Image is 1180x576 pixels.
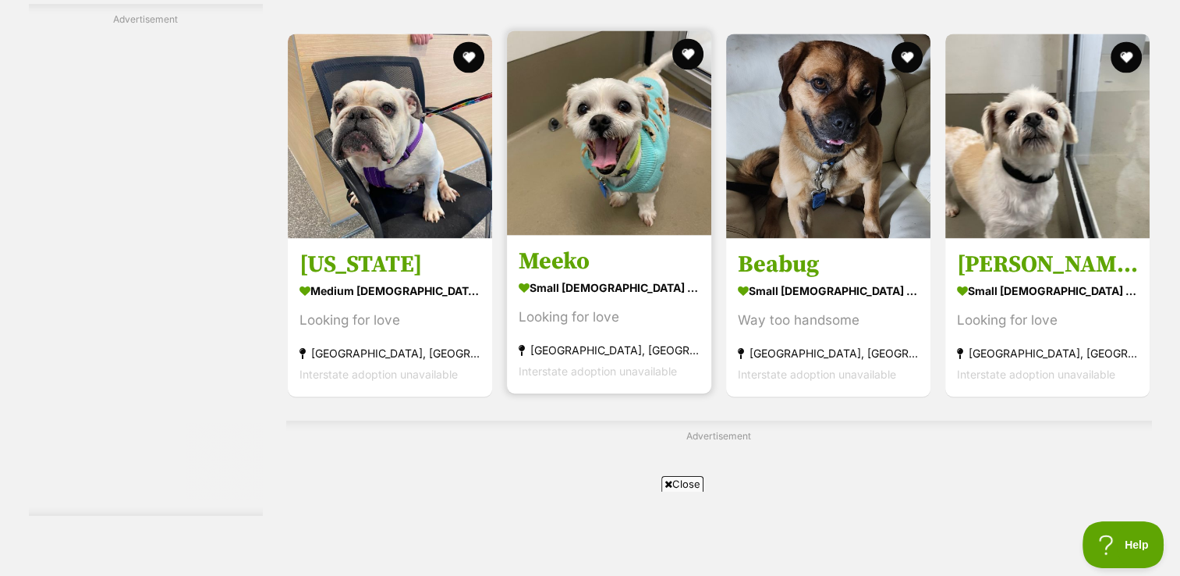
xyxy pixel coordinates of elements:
button: favourite [1111,41,1143,73]
strong: [GEOGRAPHIC_DATA], [GEOGRAPHIC_DATA] [299,342,480,363]
strong: small [DEMOGRAPHIC_DATA] Dog [738,279,919,301]
a: [PERSON_NAME] small [DEMOGRAPHIC_DATA] Dog Looking for love [GEOGRAPHIC_DATA], [GEOGRAPHIC_DATA] ... [945,237,1150,396]
strong: [GEOGRAPHIC_DATA], [GEOGRAPHIC_DATA] [519,339,700,360]
button: favourite [672,38,703,69]
div: Looking for love [519,306,700,327]
button: favourite [453,41,484,73]
div: Looking for love [299,309,480,330]
strong: small [DEMOGRAPHIC_DATA] Dog [519,276,700,298]
strong: [GEOGRAPHIC_DATA], [GEOGRAPHIC_DATA] [957,342,1138,363]
h3: [PERSON_NAME] [957,249,1138,279]
div: Way too handsome [738,309,919,330]
strong: medium [DEMOGRAPHIC_DATA] Dog [299,279,480,301]
h3: [US_STATE] [299,249,480,279]
h3: Beabug [738,249,919,279]
strong: small [DEMOGRAPHIC_DATA] Dog [957,279,1138,301]
span: Interstate adoption unavailable [299,367,458,380]
span: Interstate adoption unavailable [957,367,1115,380]
iframe: Help Scout Beacon - Open [1083,521,1164,568]
div: Advertisement [29,4,263,517]
iframe: Advertisement [29,33,263,501]
img: Milo - Maltese Dog [945,34,1150,238]
span: Close [661,476,703,492]
strong: [GEOGRAPHIC_DATA], [GEOGRAPHIC_DATA] [738,342,919,363]
img: Beabug - Pug x Beagle Dog [726,34,930,238]
span: Interstate adoption unavailable [519,364,677,377]
h3: Meeko [519,246,700,276]
iframe: Advertisement [307,498,874,568]
a: Meeko small [DEMOGRAPHIC_DATA] Dog Looking for love [GEOGRAPHIC_DATA], [GEOGRAPHIC_DATA] Intersta... [507,234,711,393]
img: Georgia - British Bulldog [288,34,492,238]
div: Looking for love [957,309,1138,330]
span: Interstate adoption unavailable [738,367,896,380]
a: [US_STATE] medium [DEMOGRAPHIC_DATA] Dog Looking for love [GEOGRAPHIC_DATA], [GEOGRAPHIC_DATA] In... [288,237,492,396]
button: favourite [891,41,923,73]
img: Meeko - Maltese Dog [507,30,711,235]
a: Beabug small [DEMOGRAPHIC_DATA] Dog Way too handsome [GEOGRAPHIC_DATA], [GEOGRAPHIC_DATA] Interst... [726,237,930,396]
